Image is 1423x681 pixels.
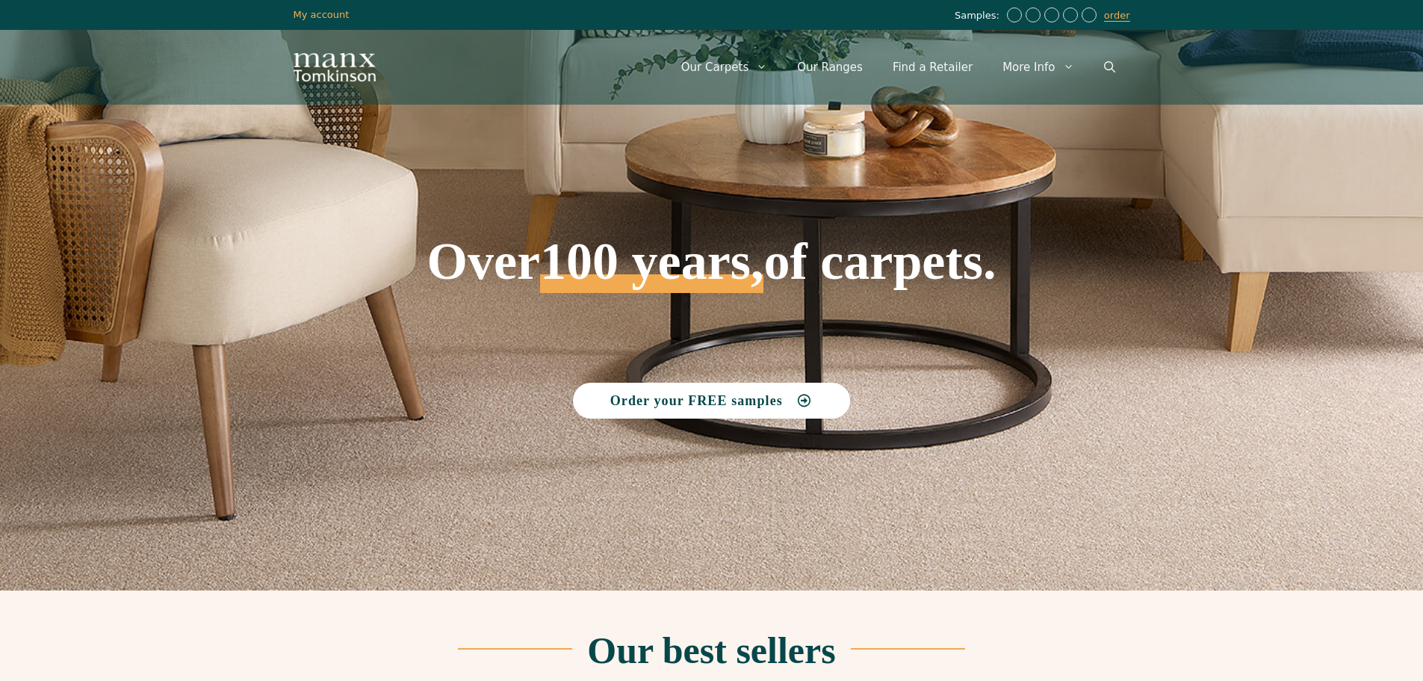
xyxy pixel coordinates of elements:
a: My account [294,9,350,20]
span: Samples: [955,10,1003,22]
span: 100 years, [540,248,763,293]
a: order [1104,10,1130,22]
h2: Our best sellers [587,632,835,669]
nav: Primary [666,45,1130,90]
a: More Info [988,45,1088,90]
a: Our Carpets [666,45,783,90]
img: Manx Tomkinson [294,53,376,81]
a: Our Ranges [782,45,878,90]
a: Open Search Bar [1089,45,1130,90]
h1: Over of carpets. [294,127,1130,293]
span: Order your FREE samples [610,394,783,407]
a: Order your FREE samples [573,383,851,419]
a: Find a Retailer [878,45,988,90]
